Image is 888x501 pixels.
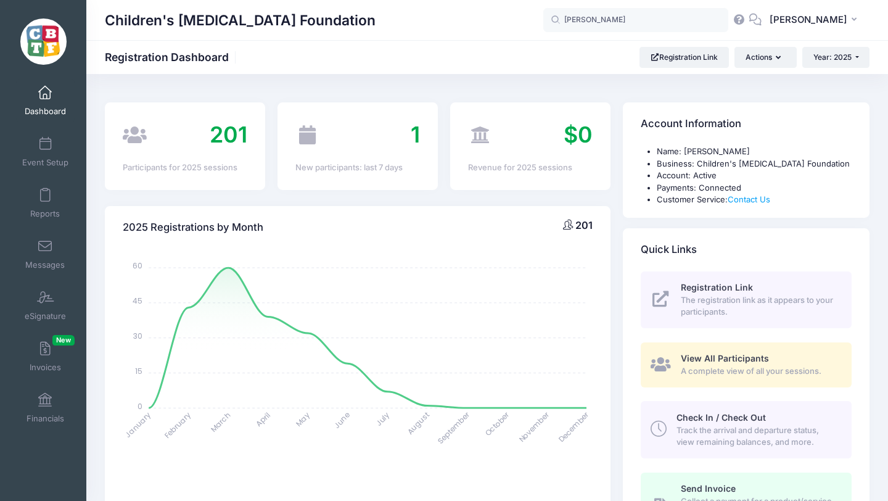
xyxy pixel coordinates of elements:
a: View All Participants A complete view of all your sessions. [641,342,852,387]
tspan: 60 [133,260,142,271]
span: Send Invoice [681,483,736,494]
a: Check In / Check Out Track the arrival and departure status, view remaining balances, and more. [641,401,852,458]
span: The registration link as it appears to your participants. [681,294,837,318]
span: Check In / Check Out [676,412,766,423]
tspan: August [405,410,432,436]
button: [PERSON_NAME] [762,6,869,35]
div: New participants: last 7 days [295,162,420,174]
tspan: December [556,409,591,444]
span: A complete view of all your sessions. [681,365,837,378]
tspan: 30 [133,331,142,341]
tspan: 45 [133,296,142,306]
span: View All Participants [681,353,769,363]
a: InvoicesNew [16,335,75,378]
span: eSignature [25,311,66,321]
h4: 2025 Registrations by Month [123,210,263,245]
tspan: July [374,410,392,428]
tspan: September [435,409,472,445]
span: Reports [30,209,60,219]
span: Messages [25,260,65,270]
tspan: 0 [138,400,142,411]
span: Event Setup [22,157,68,168]
a: Contact Us [728,194,770,204]
tspan: April [253,410,272,428]
span: Dashboard [25,106,66,117]
a: Reports [16,181,75,225]
span: 201 [575,219,593,231]
a: Financials [16,386,75,429]
tspan: 15 [135,366,142,376]
input: Search by First Name, Last Name, or Email... [543,8,728,33]
a: Registration Link [639,47,729,68]
li: Name: [PERSON_NAME] [657,146,852,158]
span: Invoices [30,362,61,373]
tspan: June [332,410,352,430]
span: 201 [210,121,247,148]
span: Financials [27,413,64,424]
tspan: October [483,409,512,438]
li: Payments: Connected [657,182,852,194]
a: eSignature [16,284,75,327]
a: Registration Link The registration link as it appears to your participants. [641,271,852,328]
div: Revenue for 2025 sessions [468,162,593,174]
div: Participants for 2025 sessions [123,162,247,174]
a: Dashboard [16,79,75,122]
button: Year: 2025 [802,47,869,68]
tspan: January [123,410,153,440]
tspan: February [162,410,192,440]
tspan: March [208,410,233,434]
tspan: November [517,409,552,444]
span: Track the arrival and departure status, view remaining balances, and more. [676,424,837,449]
span: [PERSON_NAME] [770,13,847,27]
h1: Registration Dashboard [105,51,239,64]
button: Actions [734,47,796,68]
img: Children's Brain Tumor Foundation [20,19,67,65]
a: Event Setup [16,130,75,173]
span: Year: 2025 [813,52,852,62]
span: 1 [411,121,420,148]
tspan: May [294,410,312,428]
li: Account: Active [657,170,852,182]
li: Customer Service: [657,194,852,206]
span: Registration Link [681,282,753,292]
a: Messages [16,233,75,276]
h4: Quick Links [641,232,697,267]
h4: Account Information [641,107,741,142]
li: Business: Children's [MEDICAL_DATA] Foundation [657,158,852,170]
h1: Children's [MEDICAL_DATA] Foundation [105,6,376,35]
span: New [52,335,75,346]
span: $0 [564,121,593,148]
